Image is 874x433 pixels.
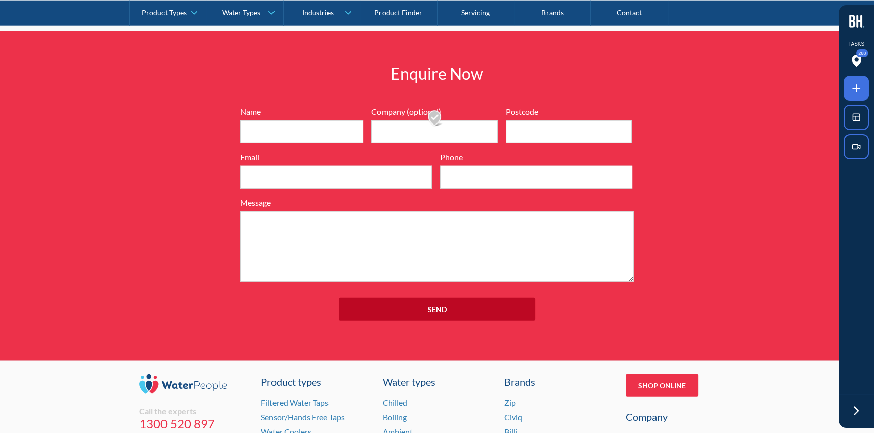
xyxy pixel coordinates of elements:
[440,151,632,163] label: Phone
[504,412,522,422] a: Civiq
[139,406,248,416] div: Call the experts
[626,374,698,397] a: Shop Online
[261,374,370,389] a: Product types
[139,416,248,431] a: 1300 520 897
[383,398,407,407] a: Chilled
[371,106,498,118] label: Company (optional)
[302,8,334,17] div: Industries
[142,8,187,17] div: Product Types
[504,398,516,407] a: Zip
[240,197,634,209] label: Message
[261,412,345,422] a: Sensor/Hands Free Taps
[504,374,613,389] div: Brands
[240,106,363,118] label: Name
[506,106,632,118] label: Postcode
[235,106,639,331] form: Full Width Form
[383,412,407,422] a: Boiling
[339,298,535,321] input: Send
[626,409,735,424] div: Company
[261,398,329,407] a: Filtered Water Taps
[291,61,583,86] h2: Enquire Now
[222,8,260,17] div: Water Types
[240,151,432,163] label: Email
[383,374,491,389] a: Water types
